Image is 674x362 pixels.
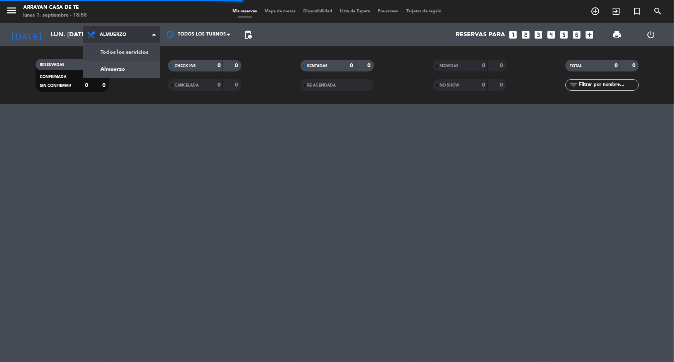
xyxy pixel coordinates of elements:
strong: 0 [85,83,88,88]
i: filter_list [569,80,579,90]
i: exit_to_app [611,7,621,16]
i: power_settings_new [647,30,656,39]
i: add_box [584,30,594,40]
strong: 0 [615,63,618,68]
strong: 0 [482,82,486,88]
button: menu [6,5,17,19]
strong: 0 [235,63,239,68]
span: Mis reservas [229,9,261,14]
span: RESERVADAS [40,63,65,67]
i: [DATE] [6,26,47,43]
strong: 0 [500,82,504,88]
a: Todos los servicios [83,44,160,61]
strong: 0 [632,63,637,68]
strong: 0 [482,63,486,68]
span: Reservas para [456,31,505,39]
i: looks_5 [559,30,569,40]
span: CANCELADA [175,83,199,87]
i: menu [6,5,17,16]
i: add_circle_outline [591,7,600,16]
input: Filtrar por nombre... [579,81,638,89]
div: lunes 1. septiembre - 18:58 [23,12,87,19]
span: CHECK INS [175,64,196,68]
strong: 0 [350,63,353,68]
span: print [612,30,621,39]
strong: 0 [217,63,221,68]
span: SIN CONFIRMAR [40,84,71,88]
i: looks_6 [572,30,582,40]
span: RE AGENDADA [307,83,336,87]
span: Pre-acceso [374,9,402,14]
strong: 0 [102,83,107,88]
i: looks_two [521,30,531,40]
i: turned_in_not [632,7,642,16]
span: Almuerzo [100,32,126,37]
strong: 0 [367,63,372,68]
i: looks_4 [546,30,556,40]
a: Almuerzo [83,61,160,78]
span: SENTADAS [307,64,328,68]
span: CONFIRMADA [40,75,67,79]
span: TOTAL [570,64,582,68]
i: search [653,7,662,16]
span: SERVIDAS [440,64,459,68]
i: looks_3 [533,30,543,40]
span: Tarjetas de regalo [402,9,445,14]
strong: 0 [500,63,504,68]
span: pending_actions [243,30,253,39]
strong: 0 [217,82,221,88]
span: Disponibilidad [299,9,336,14]
i: arrow_drop_down [72,30,81,39]
i: looks_one [508,30,518,40]
span: Mapa de mesas [261,9,299,14]
div: Arrayan Casa de Te [23,4,87,12]
span: NO SHOW [440,83,460,87]
span: Lista de Espera [336,9,374,14]
strong: 0 [235,82,239,88]
div: LOG OUT [634,23,668,46]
